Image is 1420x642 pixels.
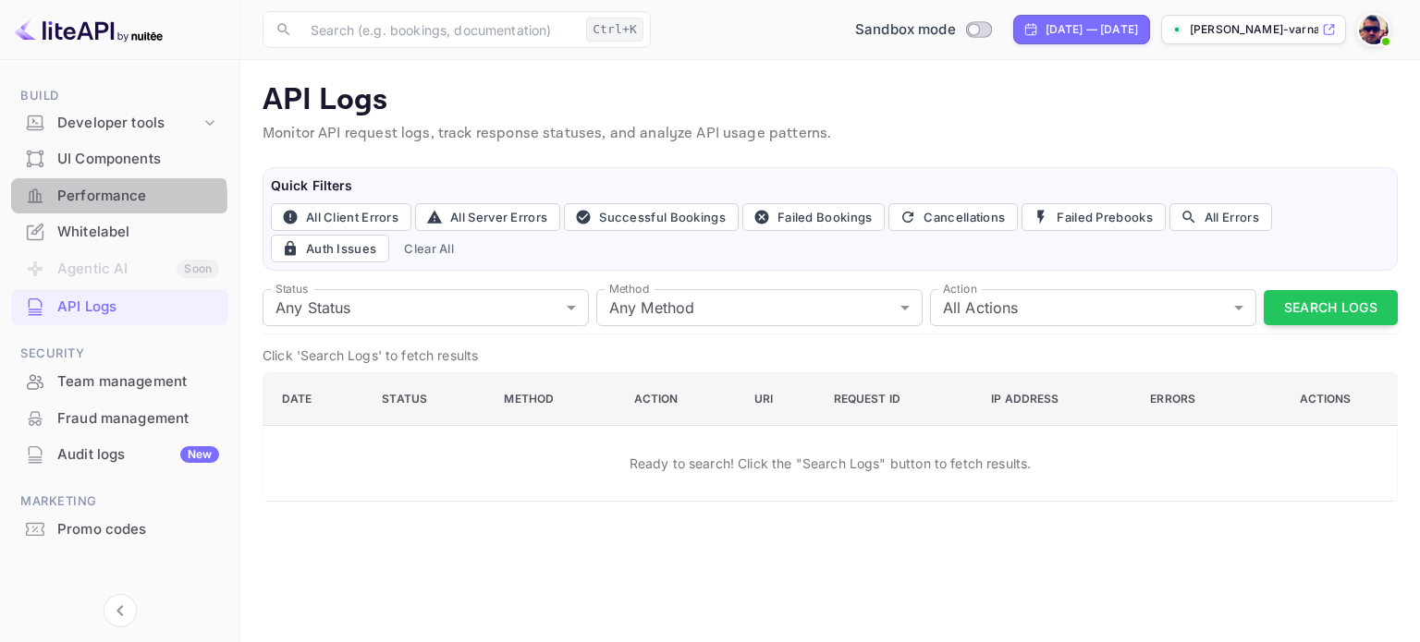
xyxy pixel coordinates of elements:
a: Performance [11,178,228,212]
p: API Logs [263,82,1398,119]
div: Promo codes [57,519,219,540]
div: All Actions [930,289,1256,326]
button: All Client Errors [271,203,411,231]
div: Whitelabel [11,214,228,250]
div: Any Status [263,289,589,326]
th: Errors [1135,373,1257,426]
div: Team management [57,371,219,393]
div: UI Components [11,141,228,177]
div: Developer tools [11,107,228,139]
div: Fraud management [11,401,228,437]
div: Team management [11,364,228,400]
span: Build [11,86,228,106]
h6: Quick Filters [271,176,1389,196]
div: API Logs [11,289,228,325]
div: [DATE] — [DATE] [1046,21,1138,38]
th: IP Address [976,373,1135,426]
a: API Logs [11,289,228,323]
button: Failed Prebooks [1022,203,1166,231]
a: Audit logsNew [11,437,228,471]
th: Actions [1257,373,1397,426]
p: Ready to search! Click the "Search Logs" button to fetch results. [630,454,1032,473]
p: Click 'Search Logs' to fetch results [263,345,1398,365]
div: Developer tools [57,113,201,134]
a: Promo codes [11,512,228,546]
button: Failed Bookings [742,203,886,231]
th: Action [619,373,740,426]
div: Audit logs [57,444,219,466]
div: Whitelabel [57,222,219,243]
div: Performance [11,178,228,214]
a: Whitelabel [11,214,228,248]
span: Sandbox mode [855,19,956,41]
a: Fraud management [11,401,228,435]
div: Fraud management [57,408,219,430]
a: Team management [11,364,228,398]
img: Antonis Varnava [1359,15,1389,44]
div: Promo codes [11,512,228,548]
div: Performance [57,186,219,207]
th: Request ID [819,373,977,426]
button: All Server Errors [415,203,560,231]
span: Marketing [11,491,228,512]
div: API Logs [57,297,219,318]
input: Search (e.g. bookings, documentation) [300,11,579,48]
div: Switch to Production mode [848,19,998,41]
div: Ctrl+K [586,18,643,42]
button: Search Logs [1264,290,1398,326]
button: All Errors [1169,203,1272,231]
div: New [180,446,219,463]
th: Method [489,373,618,426]
div: Any Method [596,289,923,326]
p: [PERSON_NAME]-varnava-7lpe5.... [1190,21,1318,38]
label: Method [609,281,649,297]
div: UI Components [57,149,219,170]
p: Monitor API request logs, track response statuses, and analyze API usage patterns. [263,123,1398,145]
span: Security [11,344,228,364]
th: Date [263,373,368,426]
th: Status [367,373,489,426]
label: Status [275,281,308,297]
div: Audit logsNew [11,437,228,473]
a: UI Components [11,141,228,176]
button: Clear All [397,235,461,262]
button: Collapse navigation [104,594,137,627]
th: URI [740,373,819,426]
label: Action [943,281,977,297]
button: Cancellations [888,203,1018,231]
button: Successful Bookings [564,203,739,231]
button: Auth Issues [271,235,389,262]
img: LiteAPI logo [15,15,163,44]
